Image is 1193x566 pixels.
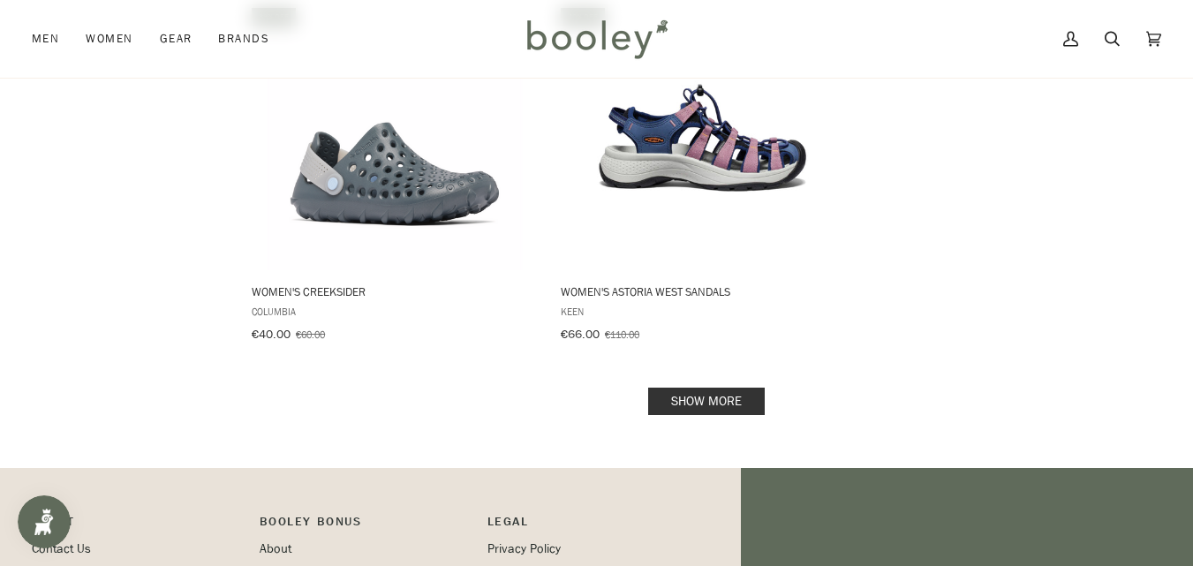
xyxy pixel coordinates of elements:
a: Privacy Policy [487,540,561,557]
span: Brands [218,30,269,48]
a: Show more [648,388,765,415]
img: Booley [519,13,674,64]
span: Gear [160,30,193,48]
span: €66.00 [561,326,600,343]
span: Men [32,30,59,48]
a: Women's Creeksider [249,5,540,348]
a: About [260,540,291,557]
p: Booley Bonus [260,512,470,540]
p: Pipeline_Footer Main [32,512,242,540]
span: €60.00 [296,327,325,342]
img: Columbia Women's Creeksider Graphite / Whisper - Booley Galway [262,5,527,270]
span: Women [86,30,132,48]
span: Keen [561,304,846,319]
a: Women's Astoria West Sandals [558,5,849,348]
p: Pipeline_Footer Sub [487,512,698,540]
div: Pagination [252,393,1161,410]
span: Columbia [252,304,537,319]
span: €40.00 [252,326,291,343]
span: €110.00 [605,327,639,342]
span: Women's Creeksider [252,283,537,299]
span: Women's Astoria West Sandals [561,283,846,299]
a: Contact Us [32,540,91,557]
img: Keen Women's Astoria West Sandals Nostalgia Rose / Tangerine - Booley Galway [570,5,835,270]
iframe: Button to open loyalty program pop-up [18,495,71,548]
